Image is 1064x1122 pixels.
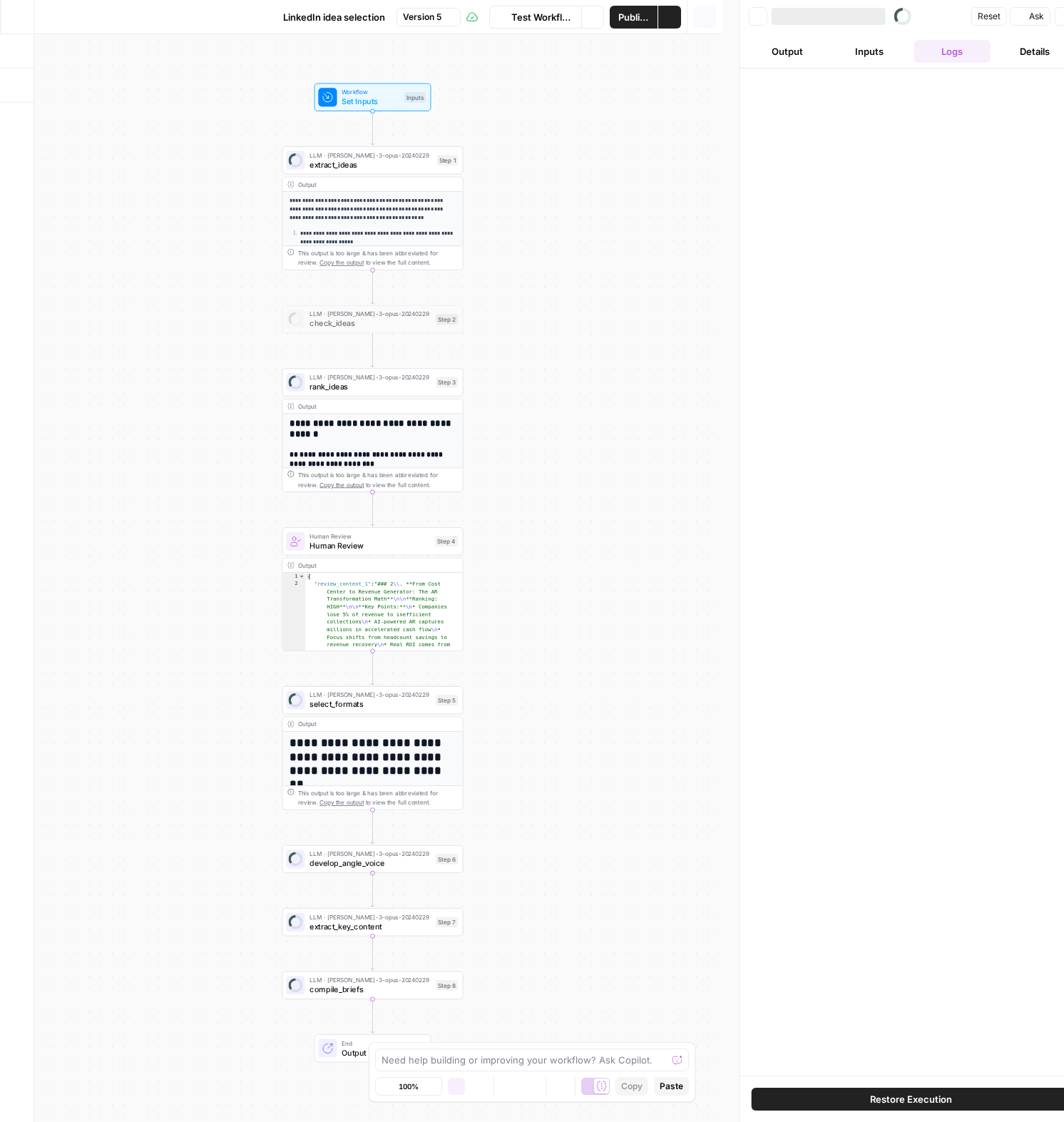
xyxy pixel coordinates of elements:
[371,810,374,845] g: Edge from step_5 to step_6
[298,180,431,189] div: Output
[310,310,431,319] span: LLM · [PERSON_NAME]-3-opus-20240229
[310,317,431,329] span: check_ideas
[654,1077,689,1096] button: Paste
[971,7,1007,26] button: Reset
[342,1039,421,1048] span: End
[371,999,374,1034] g: Edge from step_8 to end
[436,980,458,991] div: Step 8
[371,333,374,367] g: Edge from step_2 to step_3
[1010,7,1050,26] button: Ask
[282,908,464,936] div: LLM · [PERSON_NAME]-3-opus-20240229extract_key_contentStep 7
[342,96,399,107] span: Set Inputs
[404,92,426,103] div: Inputs
[610,6,658,29] button: Publish
[310,849,431,858] span: LLM · [PERSON_NAME]-3-opus-20240229
[298,720,431,729] div: Output
[310,698,431,710] span: select_formats
[310,158,432,170] span: extract_ideas
[1029,10,1044,23] span: Ask
[282,971,464,999] div: LLM · [PERSON_NAME]-3-opus-20240229compile_briefsStep 8
[282,527,464,651] div: Human ReviewHuman ReviewStep 4Output{ "review_content_1":"### 2\\. **From Cost Center to Revenue ...
[298,788,458,807] div: This output is too large & has been abbreviated for review. to view the full content.
[371,111,374,146] g: Edge from start to step_1
[437,155,458,165] div: Step 1
[371,270,374,305] g: Edge from step_1 to step_2
[371,873,374,907] g: Edge from step_6 to step_7
[298,471,458,489] div: This output is too large & has been abbreviated for review. to view the full content.
[282,573,305,581] div: 1
[749,40,826,63] button: Output
[489,6,582,29] button: Test Workflow
[310,920,431,932] span: extract_key_content
[435,536,458,546] div: Step 4
[371,936,374,970] g: Edge from step_7 to step_8
[262,6,394,29] button: LinkedIn idea selection
[310,531,431,541] span: Human Review
[436,377,458,388] div: Step 3
[298,561,431,570] div: Output
[283,10,385,24] span: LinkedIn idea selection
[870,1092,952,1106] span: Restore Execution
[397,8,461,26] button: Version 5
[914,40,991,63] button: Logs
[282,1034,464,1062] div: EndOutput
[436,695,458,705] div: Step 5
[310,690,431,700] span: LLM · [PERSON_NAME]-3-opus-20240229
[511,10,573,24] span: Test Workflow
[310,151,432,160] span: LLM · [PERSON_NAME]-3-opus-20240229
[310,912,431,922] span: LLM · [PERSON_NAME]-3-opus-20240229
[978,10,1001,23] span: Reset
[319,481,364,488] span: Copy the output
[282,305,464,333] div: LLM · [PERSON_NAME]-3-opus-20240229check_ideasStep 2
[319,799,364,806] span: Copy the output
[436,854,458,865] div: Step 6
[436,314,458,325] div: Step 2
[399,1081,419,1092] span: 100%
[660,1080,683,1093] span: Paste
[310,857,431,869] span: develop_angle_voice
[282,845,464,873] div: LLM · [PERSON_NAME]-3-opus-20240229develop_angle_voiceStep 6
[310,539,431,551] span: Human Review
[298,248,458,267] div: This output is too large & has been abbreviated for review. to view the full content.
[282,83,464,111] div: WorkflowSet InputsInputs
[298,573,305,581] span: Toggle code folding, rows 1 through 3
[310,975,431,984] span: LLM · [PERSON_NAME]-3-opus-20240229
[298,402,431,411] div: Output
[342,1046,421,1058] span: Output
[831,40,908,63] button: Inputs
[618,10,649,24] span: Publish
[310,381,431,392] span: rank_ideas
[310,984,431,995] span: compile_briefs
[621,1080,643,1093] span: Copy
[403,11,441,24] span: Version 5
[310,372,431,382] span: LLM · [PERSON_NAME]-3-opus-20240229
[615,1077,648,1096] button: Copy
[371,651,374,685] g: Edge from step_4 to step_5
[342,87,399,96] span: Workflow
[371,492,374,526] g: Edge from step_3 to step_4
[319,259,364,266] span: Copy the output
[436,917,458,927] div: Step 7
